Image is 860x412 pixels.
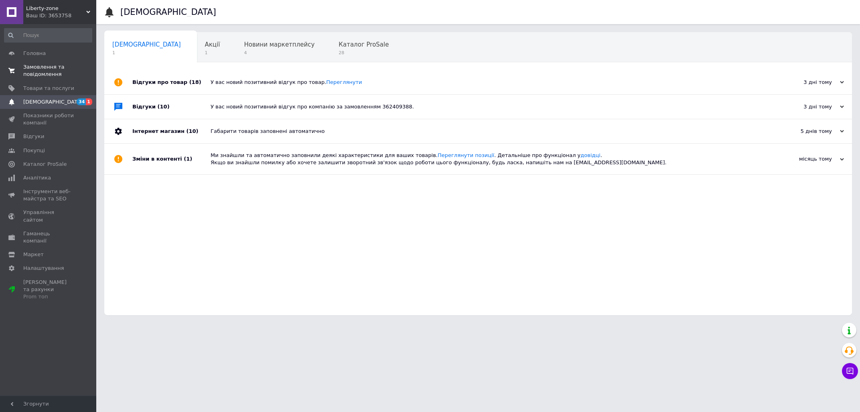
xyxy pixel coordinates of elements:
span: Новини маркетплейсу [244,41,314,48]
span: (10) [158,104,170,110]
div: місяць тому [764,155,844,163]
div: У вас новий позитивний відгук про товар. [211,79,764,86]
span: Аналітика [23,174,51,182]
div: 5 днів тому [764,128,844,135]
div: Ваш ID: 3653758 [26,12,96,19]
span: Liberty-zone [26,5,86,12]
div: Інтернет магазин [132,119,211,143]
span: 28 [339,50,389,56]
span: Головна [23,50,46,57]
span: 4 [244,50,314,56]
span: Показники роботи компанії [23,112,74,126]
span: Каталог ProSale [23,161,67,168]
span: Каталог ProSale [339,41,389,48]
span: Управління сайтом [23,209,74,223]
span: 1 [205,50,220,56]
a: Переглянути [326,79,362,85]
span: [PERSON_NAME] та рахунки [23,279,74,301]
span: 1 [112,50,181,56]
span: Маркет [23,251,44,258]
a: довідці [580,152,600,158]
span: 1 [86,98,92,105]
div: Зміни в контенті [132,144,211,174]
div: Відгуки про товар [132,70,211,94]
a: Переглянути позиції [438,152,494,158]
span: Товари та послуги [23,85,74,92]
div: 3 дні тому [764,103,844,110]
span: [DEMOGRAPHIC_DATA] [23,98,83,106]
span: Налаштування [23,265,64,272]
span: (18) [189,79,201,85]
button: Чат з покупцем [842,363,858,379]
span: 34 [77,98,86,105]
div: Відгуки [132,95,211,119]
span: Покупці [23,147,45,154]
div: 3 дні тому [764,79,844,86]
span: [DEMOGRAPHIC_DATA] [112,41,181,48]
span: Гаманець компанії [23,230,74,245]
span: Акції [205,41,220,48]
div: Prom топ [23,293,74,300]
span: (10) [186,128,198,134]
div: Ми знайшли та автоматично заповнили деякі характеристики для ваших товарів. . Детальніше про функ... [211,152,764,166]
h1: [DEMOGRAPHIC_DATA] [120,7,216,17]
span: Відгуки [23,133,44,140]
input: Пошук [4,28,92,43]
span: Інструменти веб-майстра та SEO [23,188,74,202]
div: У вас новий позитивний відгук про компанію за замовленням 362409388. [211,103,764,110]
span: Замовлення та повідомлення [23,63,74,78]
span: (1) [184,156,192,162]
div: Габарити товарів заповнені автоматично [211,128,764,135]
